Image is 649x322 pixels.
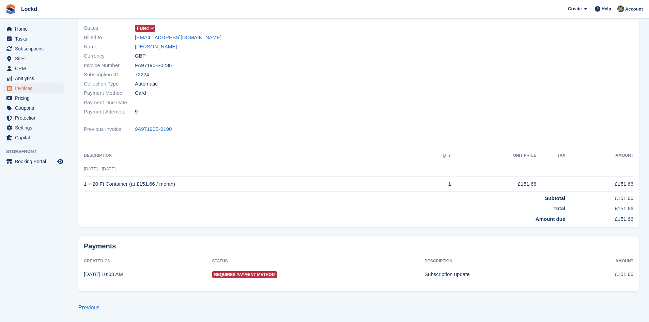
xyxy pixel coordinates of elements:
a: menu [3,103,64,113]
a: [EMAIL_ADDRESS][DOMAIN_NAME] [135,34,221,42]
span: 9A97190B-0236 [135,62,172,70]
span: Status [84,24,135,32]
th: Created On [84,256,212,267]
span: Home [15,24,56,34]
td: 1 × 20 Ft Container (at £151.66 / month) [84,177,420,192]
a: 72224 [135,71,149,79]
img: Paul Budding [617,5,624,12]
a: menu [3,64,64,73]
span: Payment Method [84,89,135,97]
a: menu [3,133,64,142]
span: Automatic [135,80,158,88]
span: Pricing [15,93,56,103]
span: Requires Payment Method [212,271,277,278]
span: Invoice Number [84,62,135,70]
strong: Subtotal [545,195,565,201]
td: £151.66 [565,202,633,213]
span: Invoices [15,83,56,93]
span: Help [602,5,611,12]
a: menu [3,157,64,166]
th: Status [212,256,424,267]
span: Currency [84,52,135,60]
span: Previous Invoice [84,125,135,133]
th: Amount [565,150,633,161]
a: menu [3,54,64,63]
a: menu [3,74,64,83]
span: Subscription ID [84,71,135,79]
td: £151.66 [565,177,633,192]
a: Lockd [18,3,40,15]
span: [DATE] - [DATE] [84,166,115,171]
span: CRM [15,64,56,73]
th: Description [84,150,420,161]
th: Unit Price [451,150,536,161]
span: Payment Attempts [84,108,135,116]
th: Tax [536,150,565,161]
td: £151.66 [573,267,633,282]
span: Subscriptions [15,44,56,53]
a: menu [3,123,64,133]
a: 9A97190B-0190 [135,125,172,133]
span: Create [568,5,582,12]
a: menu [3,24,64,34]
time: 2025-08-17 09:03:40 UTC [84,271,123,277]
td: 1 [420,177,451,192]
td: £151.66 [451,177,536,192]
span: Failed [137,25,149,31]
span: Card [135,89,146,97]
th: Description [424,256,573,267]
span: Name [84,43,135,51]
span: Account [625,6,643,13]
td: £151.66 [565,191,633,202]
span: Billed to [84,34,135,42]
span: Settings [15,123,56,133]
a: Previous [78,305,99,310]
a: menu [3,113,64,123]
span: Capital [15,133,56,142]
strong: Total [554,205,566,211]
a: Preview store [56,157,64,166]
span: Collection Type [84,80,135,88]
a: menu [3,34,64,44]
a: menu [3,83,64,93]
span: 9 [135,108,138,116]
img: stora-icon-8386f47178a22dfd0bd8f6a31ec36ba5ce8667c1dd55bd0f319d3a0aa187defe.svg [5,4,16,14]
a: [PERSON_NAME] [135,43,177,51]
th: Amount [573,256,633,267]
a: Failed [135,24,155,32]
strong: Amount due [536,216,566,222]
span: Coupons [15,103,56,113]
th: QTY [420,150,451,161]
td: £151.66 [565,213,633,223]
a: menu [3,93,64,103]
span: Booking Portal [15,157,56,166]
span: Tasks [15,34,56,44]
h2: Payments [84,242,633,250]
span: Protection [15,113,56,123]
span: GBP [135,52,146,60]
span: Sites [15,54,56,63]
span: Analytics [15,74,56,83]
span: Payment Due Date [84,99,135,107]
span: Storefront [6,148,68,155]
a: menu [3,44,64,53]
td: Subscription update [424,267,573,282]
